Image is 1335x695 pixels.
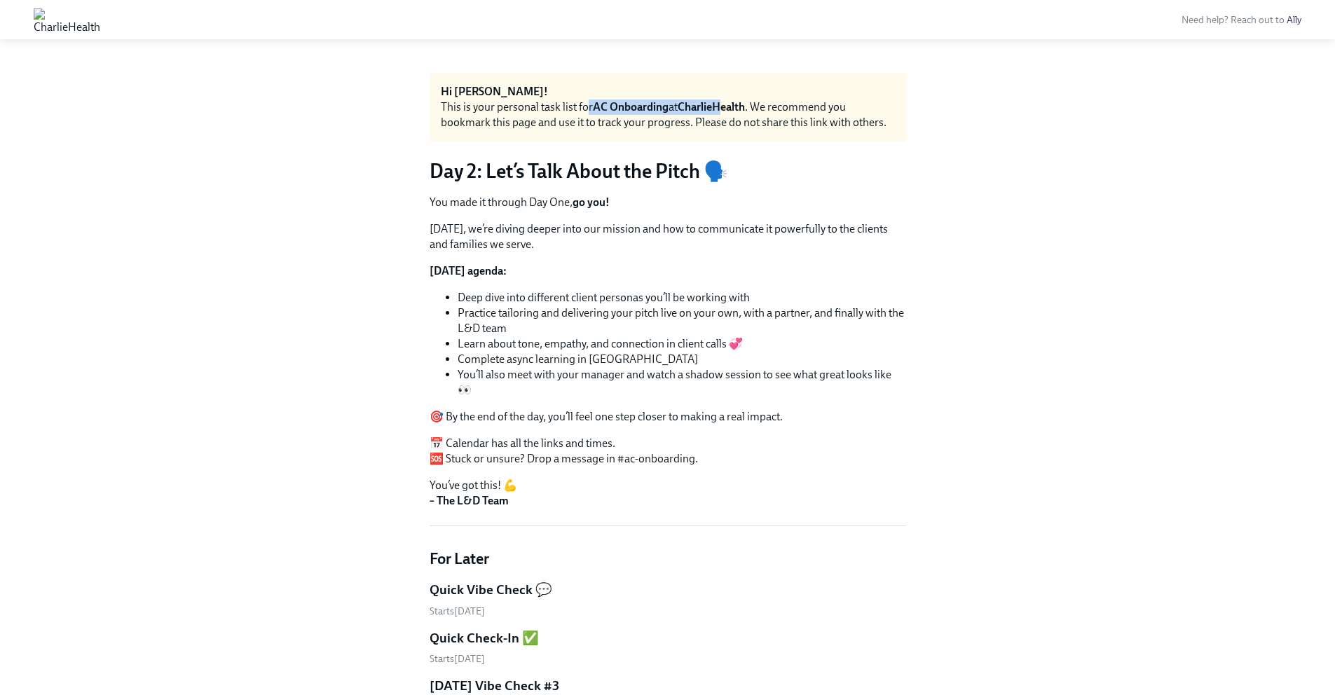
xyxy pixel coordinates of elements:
span: Thursday, October 9th 2025, 4:00 pm [430,653,485,665]
li: Learn about tone, empathy, and connection in client calls 💞 [458,336,906,352]
p: You’ve got this! 💪 [430,478,906,509]
a: Ally [1287,14,1301,26]
strong: AC Onboarding [593,100,669,113]
a: Quick Vibe Check 💬Starts[DATE] [430,581,906,618]
span: Tuesday, October 7th 2025, 4:00 pm [430,605,485,617]
p: 🎯 By the end of the day, you’ll feel one step closer to making a real impact. [430,409,906,425]
strong: [DATE] agenda: [430,264,507,277]
span: Need help? Reach out to [1182,14,1301,26]
h3: Day 2: Let’s Talk About the Pitch 🗣️ [430,158,906,184]
div: This is your personal task list for at . We recommend you bookmark this page and use it to track ... [441,99,895,130]
strong: CharlieHealth [678,100,745,113]
strong: go you! [573,195,610,209]
strong: Hi [PERSON_NAME]! [441,85,548,98]
h5: Quick Vibe Check 💬 [430,581,552,599]
h5: [DATE] Vibe Check #3 [430,677,559,695]
p: You made it through Day One, [430,195,906,210]
p: 📅 Calendar has all the links and times. 🆘 Stuck or unsure? Drop a message in #ac-onboarding. [430,436,906,467]
li: You’ll also meet with your manager and watch a shadow session to see what great looks like 👀 [458,367,906,398]
p: [DATE], we’re diving deeper into our mission and how to communicate it powerfully to the clients ... [430,221,906,252]
a: Quick Check-In ✅Starts[DATE] [430,629,906,666]
h5: Quick Check-In ✅ [430,629,539,647]
li: Complete async learning in [GEOGRAPHIC_DATA] [458,352,906,367]
li: Practice tailoring and delivering your pitch live on your own, with a partner, and finally with t... [458,305,906,336]
h4: For Later [430,549,906,570]
li: Deep dive into different client personas you’ll be working with [458,290,906,305]
img: CharlieHealth [34,8,100,31]
strong: – The L&D Team [430,494,509,507]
